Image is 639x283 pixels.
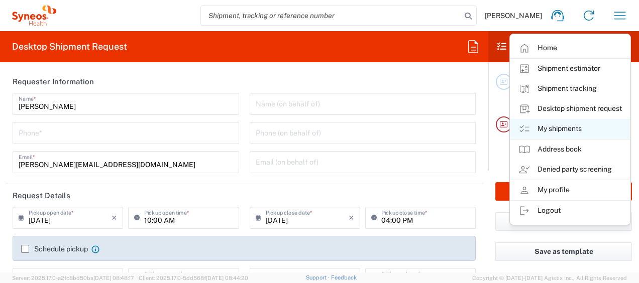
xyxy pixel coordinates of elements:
[13,191,70,201] h2: Request Details
[306,274,331,280] a: Support
[112,210,117,226] i: ×
[510,160,630,180] a: Denied party screening
[139,275,248,281] span: Client: 2025.17.0-5dd568f
[495,242,632,261] button: Save as template
[331,274,357,280] a: Feedback
[510,79,630,99] a: Shipment tracking
[93,275,134,281] span: [DATE] 08:48:17
[510,59,630,79] a: Shipment estimator
[21,245,88,253] label: Schedule pickup
[12,275,134,281] span: Server: 2025.17.0-a2fc8bd50ba
[495,182,632,201] button: Rate
[12,41,127,53] h2: Desktop Shipment Request
[201,6,461,25] input: Shipment, tracking or reference number
[349,210,354,226] i: ×
[510,180,630,200] a: My profile
[510,201,630,221] a: Logout
[495,212,632,231] button: Save shipment
[485,11,542,20] span: [PERSON_NAME]
[472,273,627,282] span: Copyright © [DATE]-[DATE] Agistix Inc., All Rights Reserved
[510,139,630,160] a: Address book
[510,99,630,119] a: Desktop shipment request
[13,77,94,87] h2: Requester Information
[497,41,596,53] h2: Shipment Checklist
[206,275,248,281] span: [DATE] 08:44:20
[510,38,630,58] a: Home
[510,119,630,139] a: My shipments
